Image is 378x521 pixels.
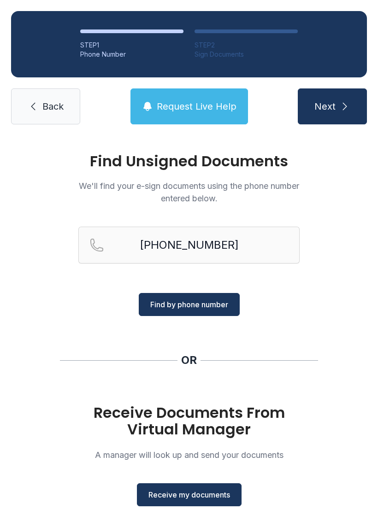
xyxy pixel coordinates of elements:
[80,41,183,50] div: STEP 1
[80,50,183,59] div: Phone Number
[78,227,300,263] input: Reservation phone number
[314,100,336,113] span: Next
[195,50,298,59] div: Sign Documents
[150,299,228,310] span: Find by phone number
[157,100,236,113] span: Request Live Help
[181,353,197,368] div: OR
[195,41,298,50] div: STEP 2
[78,404,300,438] h1: Receive Documents From Virtual Manager
[42,100,64,113] span: Back
[148,489,230,500] span: Receive my documents
[78,180,300,205] p: We'll find your e-sign documents using the phone number entered below.
[78,154,300,169] h1: Find Unsigned Documents
[78,449,300,461] p: A manager will look up and send your documents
